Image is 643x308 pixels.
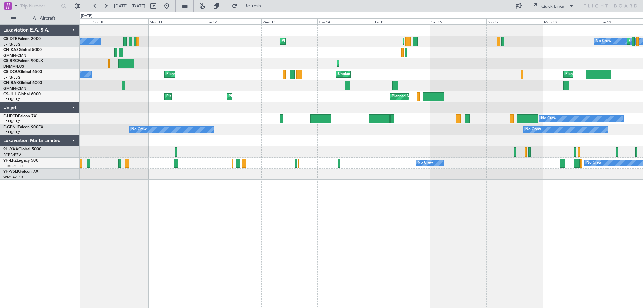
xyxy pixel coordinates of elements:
[148,18,205,24] div: Mon 11
[3,70,42,74] a: CS-DOUGlobal 6500
[586,158,602,168] div: No Crew
[3,125,43,129] a: F-GPNJFalcon 900EX
[3,86,26,91] a: GMMN/CMN
[81,13,92,19] div: [DATE]
[338,69,448,79] div: Unplanned Maint [GEOGRAPHIC_DATA] ([GEOGRAPHIC_DATA])
[3,92,18,96] span: CS-JHH
[205,18,261,24] div: Tue 12
[3,159,17,163] span: 9H-LPZ
[596,36,611,46] div: No Crew
[3,53,26,58] a: GMMN/CMN
[3,130,21,135] a: LFPB/LBG
[528,1,577,11] button: Quick Links
[3,125,18,129] span: F-GPNJ
[3,59,18,63] span: CS-RRC
[3,70,19,74] span: CS-DOU
[3,64,24,69] a: DNMM/LOS
[543,18,599,24] div: Mon 18
[317,18,374,24] div: Thu 14
[3,114,37,118] a: F-HECDFalcon 7X
[3,48,19,52] span: CN-KAS
[541,114,556,124] div: No Crew
[3,92,41,96] a: CS-JHHGlobal 6000
[20,1,59,11] input: Trip Number
[3,81,42,85] a: CN-RAKGlobal 6000
[3,147,41,151] a: 9H-YAAGlobal 5000
[92,18,148,24] div: Sun 10
[3,37,41,41] a: CS-DTRFalcon 2000
[3,170,20,174] span: 9H-VSLK
[239,4,267,8] span: Refresh
[282,36,316,46] div: Planned Maint Sofia
[374,18,430,24] div: Fri 15
[3,170,38,174] a: 9H-VSLKFalcon 7X
[3,152,21,158] a: FCBB/BZV
[3,175,23,180] a: WMSA/SZB
[3,42,21,47] a: LFPB/LBG
[114,3,145,9] span: [DATE] - [DATE]
[541,3,564,10] div: Quick Links
[166,69,272,79] div: Planned Maint [GEOGRAPHIC_DATA] ([GEOGRAPHIC_DATA])
[3,75,21,80] a: LFPB/LBG
[3,48,42,52] a: CN-KASGlobal 5000
[261,18,317,24] div: Wed 13
[486,18,543,24] div: Sun 17
[3,147,18,151] span: 9H-YAA
[229,1,269,11] button: Refresh
[3,164,23,169] a: LFMD/CEQ
[3,59,43,63] a: CS-RRCFalcon 900LX
[3,119,21,124] a: LFPB/LBG
[3,159,38,163] a: 9H-LPZLegacy 500
[3,81,19,85] span: CN-RAK
[3,114,18,118] span: F-HECD
[392,91,497,102] div: Planned Maint [GEOGRAPHIC_DATA] ([GEOGRAPHIC_DATA])
[525,125,541,135] div: No Crew
[3,37,18,41] span: CS-DTR
[131,125,147,135] div: No Crew
[430,18,486,24] div: Sat 16
[229,91,334,102] div: Planned Maint [GEOGRAPHIC_DATA] ([GEOGRAPHIC_DATA])
[3,97,21,102] a: LFPB/LBG
[166,91,272,102] div: Planned Maint [GEOGRAPHIC_DATA] ([GEOGRAPHIC_DATA])
[418,158,433,168] div: No Crew
[7,13,73,24] button: All Aircraft
[17,16,71,21] span: All Aircraft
